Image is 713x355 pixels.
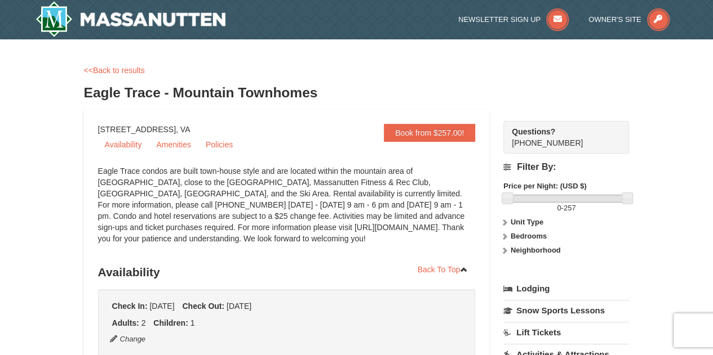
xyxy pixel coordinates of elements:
a: Back To Top [410,261,476,278]
a: Lift Tickets [503,322,629,343]
a: Book from $257.00! [384,124,475,142]
span: [PHONE_NUMBER] [512,126,609,147]
span: 1 [191,318,195,327]
a: <<Back to results [84,66,145,75]
label: - [503,203,629,214]
strong: Neighborhood [511,246,561,254]
a: Newsletter Sign Up [458,15,569,24]
strong: Check In: [112,302,148,311]
strong: Adults: [112,318,139,327]
a: Lodging [503,278,629,299]
a: Snow Sports Lessons [503,300,629,321]
a: Availability [98,136,149,153]
span: [DATE] [227,302,251,311]
a: Owner's Site [588,15,670,24]
a: Massanutten Resort [36,1,226,37]
strong: Unit Type [511,218,543,226]
span: Newsletter Sign Up [458,15,541,24]
strong: Bedrooms [511,232,547,240]
h3: Availability [98,261,476,284]
img: Massanutten Resort Logo [36,1,226,37]
span: 0 [557,204,561,212]
h3: Eagle Trace - Mountain Townhomes [84,82,630,104]
h4: Filter By: [503,162,629,172]
button: Change [109,333,147,345]
span: Owner's Site [588,15,641,24]
a: Amenities [149,136,197,153]
strong: Check Out: [182,302,224,311]
a: Policies [199,136,240,153]
strong: Price per Night: (USD $) [503,182,586,190]
strong: Questions? [512,127,555,136]
div: Eagle Trace condos are built town-house style and are located within the mountain area of [GEOGRA... [98,165,476,255]
span: 257 [564,204,576,212]
span: 2 [141,318,146,327]
strong: Children: [153,318,188,327]
span: [DATE] [149,302,174,311]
